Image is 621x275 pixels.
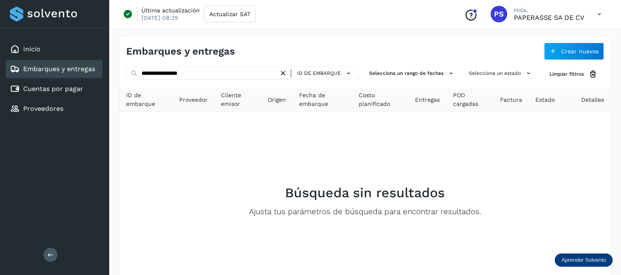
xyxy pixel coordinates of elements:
[6,100,103,118] div: Proveedores
[209,11,250,17] span: Actualizar SAT
[543,67,604,82] button: Limpiar filtros
[23,45,41,53] a: Inicio
[6,40,103,58] div: Inicio
[297,69,341,77] span: ID de embarque
[581,96,604,104] span: Detalles
[6,60,103,78] div: Embarques y entregas
[453,91,487,108] span: POD cargadas
[299,91,346,108] span: Fecha de embarque
[126,45,235,57] h4: Embarques y entregas
[6,80,103,98] div: Cuentas por pagar
[179,96,208,104] span: Proveedor
[555,253,613,267] div: Aprender Solvento
[141,14,178,22] p: [DATE] 08:29
[359,91,402,108] span: Costo planificado
[561,48,599,54] span: Crear nuevos
[23,105,63,112] a: Proveedores
[141,7,200,14] p: Última actualización
[23,65,95,73] a: Embarques y entregas
[544,43,604,60] button: Crear nuevos
[249,207,481,217] p: Ajusta tus parámetros de búsqueda para encontrar resultados.
[268,96,286,104] span: Origen
[126,91,166,108] span: ID de embarque
[549,70,584,78] span: Limpiar filtros
[415,96,440,104] span: Entregas
[535,96,555,104] span: Estado
[561,257,606,263] p: Aprender Solvento
[23,85,83,93] a: Cuentas por pagar
[465,67,536,80] button: Selecciona un estado
[204,6,256,22] button: Actualizar SAT
[500,96,522,104] span: Factura
[514,7,584,14] p: Hola,
[295,67,355,79] button: ID de embarque
[285,185,445,201] h2: Búsqueda sin resultados
[514,14,584,22] p: PAPERASSE SA DE CV
[221,91,254,108] span: Cliente emisor
[366,67,459,80] button: Selecciona un rango de fechas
